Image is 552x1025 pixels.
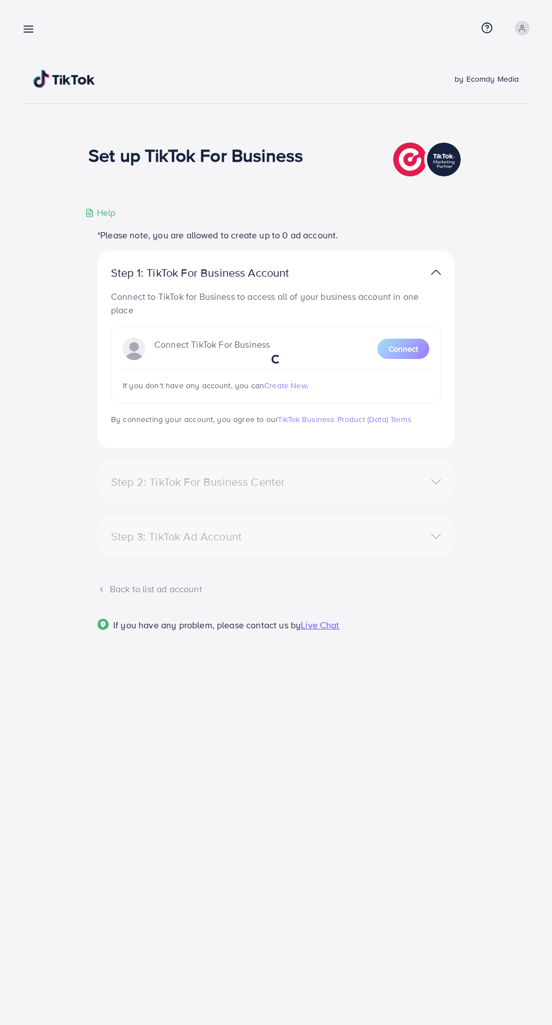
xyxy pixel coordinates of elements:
[111,266,325,279] p: Step 1: TikTok For Business Account
[97,228,455,242] p: *Please note, you are allowed to create up to 0 ad account.
[85,206,116,219] div: Help
[97,619,109,630] img: Popup guide
[88,144,303,166] h1: Set up TikTok For Business
[33,70,95,88] img: TikTok
[431,264,441,281] img: TikTok partner
[393,140,464,179] img: TikTok partner
[97,583,455,596] div: Back to list ad account
[455,73,519,85] span: by Ecomdy Media
[301,619,339,631] span: Live Chat
[113,619,301,631] span: If you have any problem, please contact us by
